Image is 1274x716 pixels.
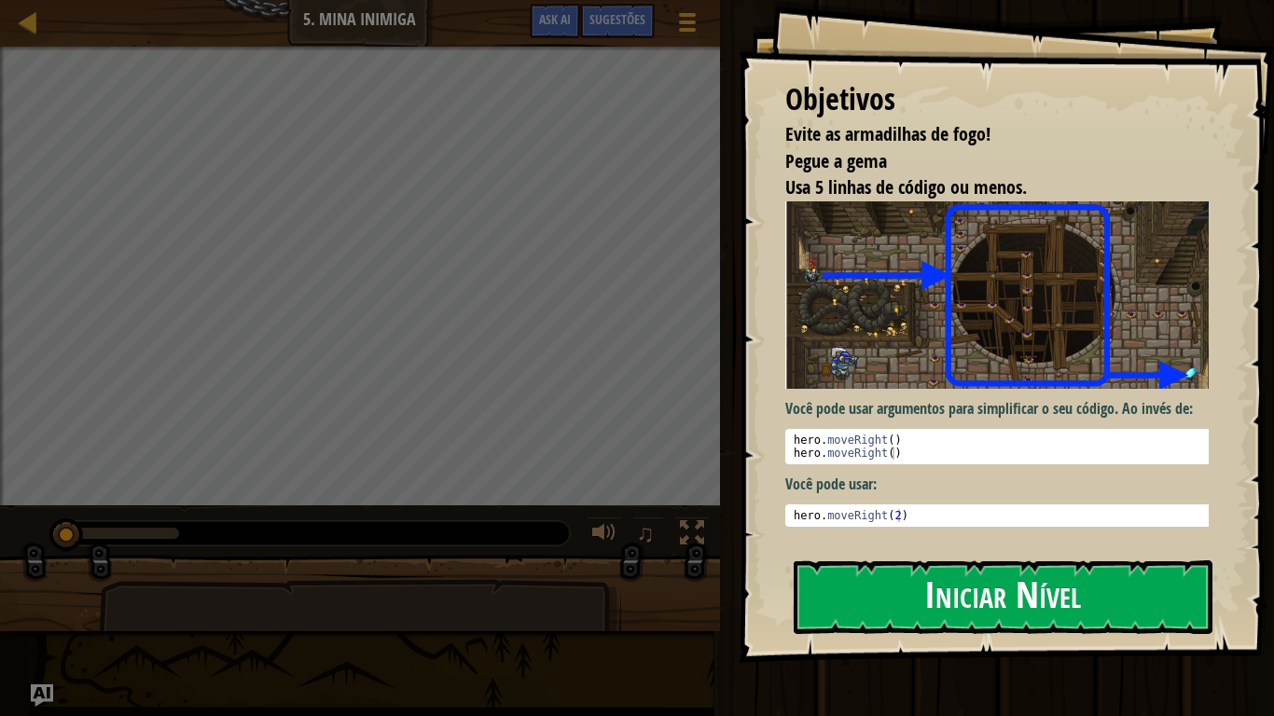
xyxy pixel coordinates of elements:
span: ♫ [636,519,655,547]
button: Toggle fullscreen [673,516,711,555]
span: Usa 5 linhas de código ou menos. [785,174,1027,200]
button: Mostrar menu do jogo [664,4,711,48]
button: ♫ [632,516,664,555]
li: Usa 5 linhas de código ou menos. [762,174,1204,201]
div: Objetivos [785,78,1209,121]
button: Ask AI [530,4,580,38]
span: Sugestões [589,10,645,28]
li: Evite as armadilhas de fogo! [762,121,1204,148]
li: Pegue a gema [762,148,1204,175]
p: Você pode usar: [785,474,1223,495]
p: Você pode usar argumentos para simplificar o seu código. Ao invés de: [785,398,1223,420]
span: Ask AI [539,10,571,28]
img: Enemy mine [785,201,1223,389]
span: Evite as armadilhas de fogo! [785,121,990,146]
button: Ask AI [31,684,53,707]
span: Pegue a gema [785,148,887,173]
button: Iniciar Nível [794,560,1212,634]
button: Ajuste o volume [586,516,623,555]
